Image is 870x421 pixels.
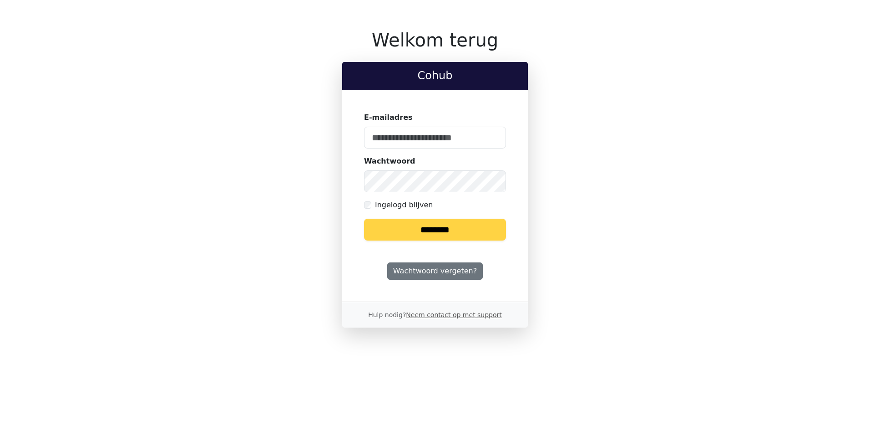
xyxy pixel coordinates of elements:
h1: Welkom terug [342,29,528,51]
a: Wachtwoord vergeten? [387,262,483,280]
label: E-mailadres [364,112,413,123]
label: Wachtwoord [364,156,415,167]
h2: Cohub [349,69,521,82]
label: Ingelogd blijven [375,200,433,210]
a: Neem contact op met support [406,311,501,318]
small: Hulp nodig? [368,311,502,318]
